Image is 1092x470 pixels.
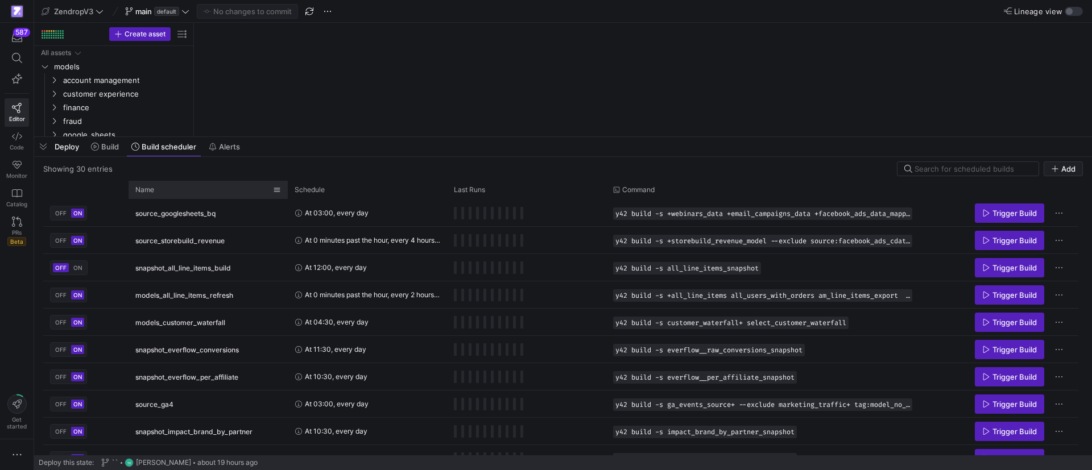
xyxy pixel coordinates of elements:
[135,227,225,254] span: source_storebuild_revenue
[43,336,1078,363] div: Press SPACE to select this row.
[101,142,119,151] span: Build
[111,459,118,467] span: ``
[305,199,369,226] span: At 03:00, every day
[73,264,82,271] span: ON
[43,390,1078,418] div: Press SPACE to select this row.
[135,282,233,309] span: models_all_line_items_refresh
[122,4,192,19] button: maindefault
[55,142,79,151] span: Deploy
[7,237,26,246] span: Beta
[975,258,1044,277] button: Trigger Build
[305,390,369,417] span: At 03:00, every day
[39,60,189,73] div: Press SPACE to select this row.
[197,459,258,467] span: about 19 hours ago
[10,144,24,151] span: Code
[98,455,260,470] button: ``TH[PERSON_NAME]about 19 hours ago
[135,391,173,418] span: source_ga4
[135,309,225,336] span: models_customer_waterfall
[992,372,1037,381] span: Trigger Build
[305,281,440,308] span: At 0 minutes past the hour, every 2 hours, between 01:00 and 23:59, every day
[5,212,29,251] a: PRsBeta
[5,2,29,21] a: https://storage.googleapis.com/y42-prod-data-exchange/images/qZXOSqkTtPuVcXVzF40oUlM07HVTwZXfPK0U...
[43,254,1078,281] div: Press SPACE to select this row.
[615,264,759,272] span: y42 build -s all_line_items_snapshot
[63,115,187,128] span: fraud
[55,292,67,298] span: OFF
[39,4,106,19] button: ZendropV3
[5,184,29,212] a: Catalog
[135,186,154,194] span: Name
[43,281,1078,309] div: Press SPACE to select this row.
[86,137,124,156] button: Build
[154,7,179,16] span: default
[5,98,29,127] a: Editor
[63,128,187,142] span: google_sheets
[5,155,29,184] a: Monitor
[73,346,82,353] span: ON
[9,115,25,122] span: Editor
[43,418,1078,445] div: Press SPACE to select this row.
[992,427,1037,436] span: Trigger Build
[135,255,231,281] span: snapshot_all_line_items_build
[305,418,367,444] span: At 10:30, every day
[73,292,82,298] span: ON
[975,313,1044,332] button: Trigger Build
[5,390,29,434] button: Getstarted
[54,7,93,16] span: ZendropV3
[615,237,910,245] span: y42 build -s +storebuild_revenue_model --exclude source:facebook_ads_cdata source:Postgres-CData....
[305,363,367,390] span: At 10:30, every day
[992,454,1037,463] span: Trigger Build
[55,428,67,435] span: OFF
[615,210,910,218] span: y42 build -s +webinars_data +email_campaigns_data +facebook_ads_data_mapping +influencers_payment...
[295,186,325,194] span: Schedule
[39,459,94,467] span: Deploy this state:
[135,364,238,390] span: snapshot_everflow_per_affiliate
[6,201,27,207] span: Catalog
[63,74,187,87] span: account management
[55,319,67,326] span: OFF
[992,400,1037,409] span: Trigger Build
[5,127,29,155] a: Code
[142,142,196,151] span: Build scheduler
[615,401,910,409] span: y42 build -s ga_events_source+ --exclude marketing_traffic+ tag:model_no_orchestration
[7,416,27,430] span: Get started
[39,87,189,101] div: Press SPACE to select this row.
[1044,161,1083,176] button: Add
[126,137,201,156] button: Build scheduler
[109,27,171,41] button: Create asset
[43,199,1078,227] div: Press SPACE to select this row.
[615,319,846,327] span: y42 build -s customer_waterfall+ select_customer_waterfall
[915,164,1032,173] input: Search for scheduled builds
[39,128,189,142] div: Press SPACE to select this row.
[43,363,1078,390] div: Press SPACE to select this row.
[73,428,82,435] span: ON
[204,137,245,156] button: Alerts
[135,200,216,227] span: source_googlesheets_bq
[305,227,440,253] span: At 0 minutes past the hour, every 4 hours, every day
[615,428,795,436] span: y42 build -s impact_brand_by_partner_snapshot
[55,346,67,353] span: OFF
[1061,164,1076,173] span: Add
[63,101,187,114] span: finance
[992,209,1037,218] span: Trigger Build
[39,101,189,114] div: Press SPACE to select this row.
[55,373,67,380] span: OFF
[6,172,27,179] span: Monitor
[125,458,134,467] div: TH
[55,264,67,271] span: OFF
[135,418,253,445] span: snapshot_impact_brand_by_partner
[43,309,1078,336] div: Press SPACE to select this row.
[136,459,191,467] span: [PERSON_NAME]
[43,227,1078,254] div: Press SPACE to select this row.
[12,229,22,236] span: PRs
[992,345,1037,354] span: Trigger Build
[39,73,189,87] div: Press SPACE to select this row.
[135,336,239,363] span: snapshot_everflow_conversions
[975,340,1044,359] button: Trigger Build
[55,401,67,407] span: OFF
[219,142,240,151] span: Alerts
[615,292,910,300] span: y42 build -s +all_line_items all_users_with_orders am_line_items_export --exclude all_line_items_...
[975,285,1044,305] button: Trigger Build
[55,237,67,244] span: OFF
[73,210,82,217] span: ON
